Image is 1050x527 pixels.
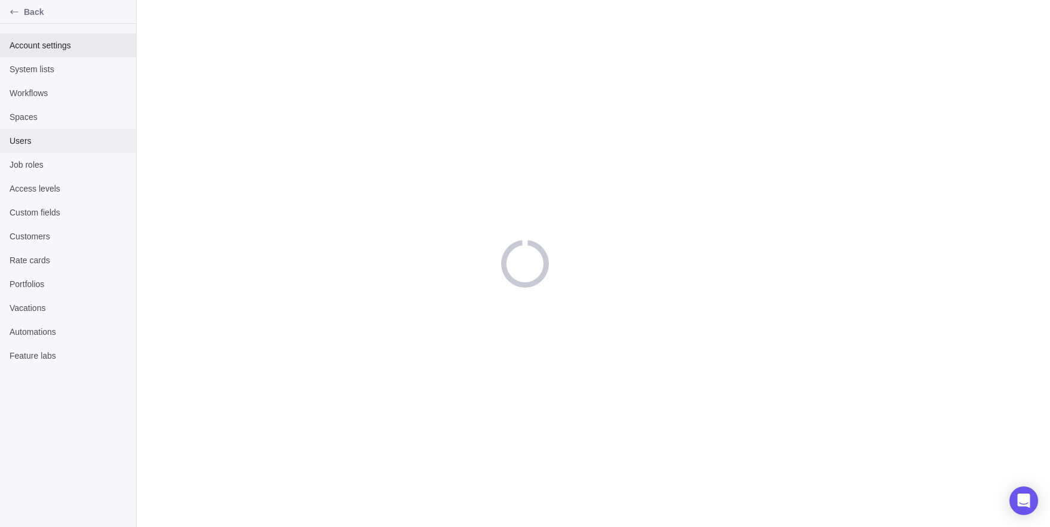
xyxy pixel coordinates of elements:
[10,183,126,195] span: Access levels
[10,254,126,266] span: Rate cards
[501,240,549,288] div: loading
[10,230,126,242] span: Customers
[10,87,126,99] span: Workflows
[10,350,126,362] span: Feature labs
[10,302,126,314] span: Vacations
[10,63,126,75] span: System lists
[10,111,126,123] span: Spaces
[24,6,131,18] span: Back
[10,159,126,171] span: Job roles
[10,39,126,51] span: Account settings
[10,135,126,147] span: Users
[10,326,126,338] span: Automations
[10,207,126,218] span: Custom fields
[10,278,126,290] span: Portfolios
[1009,486,1038,515] div: Open Intercom Messenger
